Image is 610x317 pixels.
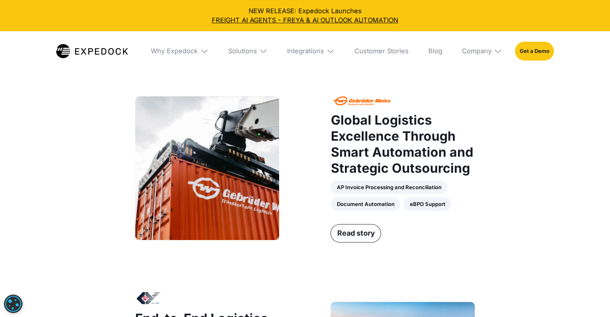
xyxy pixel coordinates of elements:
div: Solutions [228,47,257,55]
div: Company [462,47,491,55]
div: Why Expedock [144,31,215,71]
strong: Global Logistics Excellence Through Smart Automation and Strategic Outsourcing [330,112,473,176]
a: Get a Demo [515,42,554,61]
a: Customer Stories [348,31,415,71]
div: Solutions [221,31,274,71]
div: Integrations [287,47,324,55]
div: Company [455,31,509,71]
div: Integrations [281,31,341,71]
iframe: Chat Widget [476,230,610,317]
a: FREIGHT AI AGENTS - FREYA & AI OUTLOOK AUTOMATION [6,16,603,25]
div: NEW RELEASE: Expedock Launches [6,6,603,25]
a: Blog [422,31,449,71]
a: Read story [330,224,381,242]
div: Why Expedock [151,47,198,55]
